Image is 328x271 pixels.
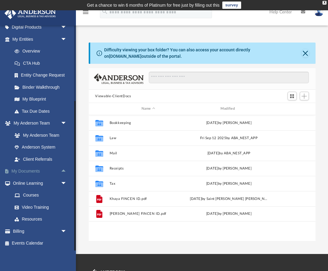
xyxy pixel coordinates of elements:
[87,2,220,9] div: Get a chance to win 6 months of Platinum for free just by filling out this
[190,150,268,156] div: [DATE] by ABA_NEST_APP
[91,106,106,111] div: id
[270,106,313,111] div: id
[109,121,187,125] button: Bookkeeping
[82,12,89,16] a: menu
[109,212,187,216] button: [PERSON_NAME] FINCEN ID.pdf
[95,94,131,99] button: Viewable-ClientDocs
[190,196,268,201] div: [DATE] by Saint [PERSON_NAME] [PERSON_NAME]
[61,33,73,46] span: arrow_drop_down
[3,7,58,19] img: Anderson Advisors Platinum Portal
[82,9,89,16] i: menu
[222,2,241,9] a: survey
[9,141,73,153] a: Anderson System
[9,201,70,213] a: Video Training
[9,57,76,69] a: CTA Hub
[190,135,268,141] div: Fri Sep 12 2025 by ABA_NEST_APP
[9,105,76,117] a: Tax Due Dates
[300,92,309,100] button: Add
[190,120,268,125] div: [DATE] by [PERSON_NAME]
[109,136,187,140] button: Law
[149,72,309,83] input: Search files and folders
[9,69,76,81] a: Entity Change Request
[9,45,76,57] a: Overview
[9,93,73,105] a: My Blueprint
[104,47,302,60] div: Difficulty viewing your box folder? You can also access your account directly on outside of the p...
[9,153,73,165] a: Client Referrals
[190,211,268,217] div: [DATE] by [PERSON_NAME]
[4,21,76,33] a: Digital Productsarrow_drop_down
[4,177,73,189] a: Online Learningarrow_drop_down
[302,49,309,57] button: Close
[61,177,73,190] span: arrow_drop_down
[109,151,187,155] button: Mail
[190,181,268,186] div: [DATE] by [PERSON_NAME]
[4,225,76,237] a: Billingarrow_drop_down
[9,129,70,141] a: My Anderson Team
[9,213,73,225] a: Resources
[109,166,187,170] button: Receipts
[61,165,73,178] span: arrow_drop_up
[61,21,73,34] span: arrow_drop_down
[314,8,323,16] img: User Pic
[9,189,73,201] a: Courses
[109,54,142,59] a: [DOMAIN_NAME]
[109,106,187,111] div: Name
[4,117,73,129] a: My Anderson Teamarrow_drop_down
[109,197,187,201] button: Khaya FINCEN ID.pdf
[4,237,76,249] a: Events Calendar
[190,166,268,171] div: [DATE] by [PERSON_NAME]
[190,106,268,111] div: Modified
[4,33,76,45] a: My Entitiesarrow_drop_down
[288,92,297,100] button: Switch to Grid View
[9,81,76,93] a: Binder Walkthrough
[101,8,108,15] i: search
[61,117,73,130] span: arrow_drop_down
[4,165,76,177] a: My Documentsarrow_drop_up
[109,182,187,186] button: Tax
[89,115,316,241] div: grid
[61,225,73,238] span: arrow_drop_down
[323,1,326,5] div: close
